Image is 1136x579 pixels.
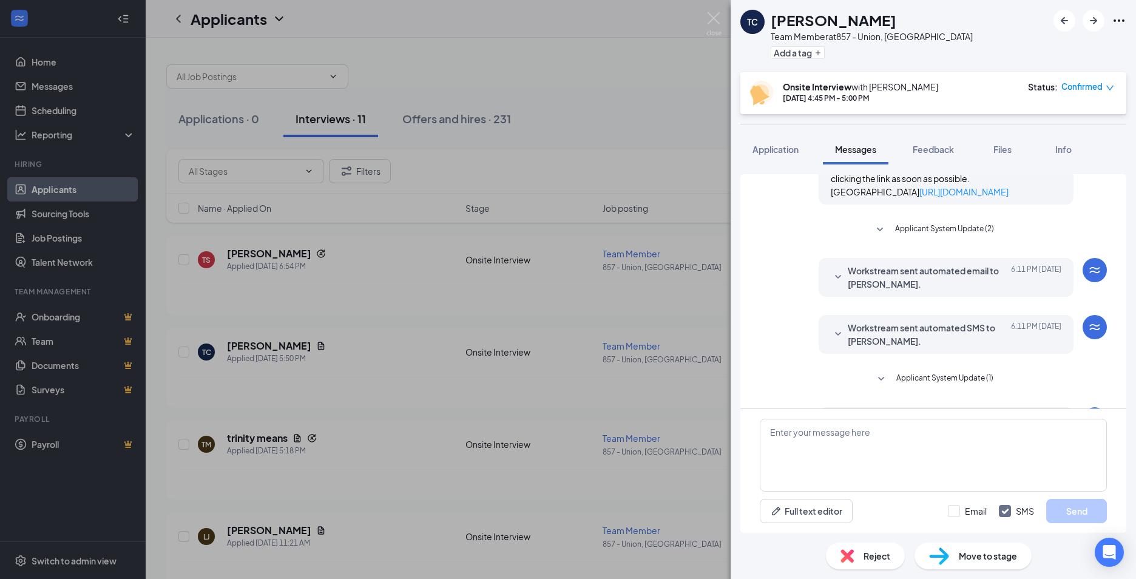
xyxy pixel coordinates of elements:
svg: Pen [770,505,782,517]
span: Applicant System Update (1) [896,372,993,387]
span: Files [993,144,1012,155]
svg: SmallChevronDown [831,327,845,342]
span: Messages [835,144,876,155]
div: Status : [1028,81,1058,93]
h1: [PERSON_NAME] [771,10,896,30]
span: Application [752,144,799,155]
span: Reject [864,549,890,563]
div: Open Intercom Messenger [1095,538,1124,567]
span: [DATE] 6:11 PM [1011,321,1061,348]
button: SmallChevronDownApplicant System Update (1) [874,372,993,387]
svg: SmallChevronDown [831,270,845,285]
button: ArrowLeftNew [1053,10,1075,32]
span: [DATE] 6:11 PM [1011,264,1061,291]
svg: ArrowRight [1086,13,1101,28]
span: Applicant System Update (2) [895,223,994,237]
a: [URL][DOMAIN_NAME] [919,186,1009,197]
div: [DATE] 4:45 PM - 5:00 PM [783,93,938,103]
span: Move to stage [959,549,1017,563]
button: SmallChevronDownApplicant System Update (2) [873,223,994,237]
button: Send [1046,499,1107,523]
div: TC [747,16,758,28]
div: with [PERSON_NAME] [783,81,938,93]
b: Onsite Interview [783,81,851,92]
svg: WorkstreamLogo [1087,263,1102,277]
span: down [1106,84,1114,92]
svg: Ellipses [1112,13,1126,28]
span: Feedback [913,144,954,155]
button: PlusAdd a tag [771,46,825,59]
button: Full text editorPen [760,499,853,523]
button: ArrowRight [1083,10,1104,32]
svg: Plus [814,49,822,56]
svg: ArrowLeftNew [1057,13,1072,28]
svg: SmallChevronDown [873,223,887,237]
svg: WorkstreamLogo [1087,320,1102,334]
span: Info [1055,144,1072,155]
span: Workstream sent automated email to [PERSON_NAME]. [848,264,1007,291]
span: Workstream sent automated SMS to [PERSON_NAME]. [848,321,1007,348]
span: Confirmed [1061,81,1103,93]
div: Team Member at 857 - Union, [GEOGRAPHIC_DATA] [771,30,973,42]
svg: SmallChevronDown [874,372,888,387]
